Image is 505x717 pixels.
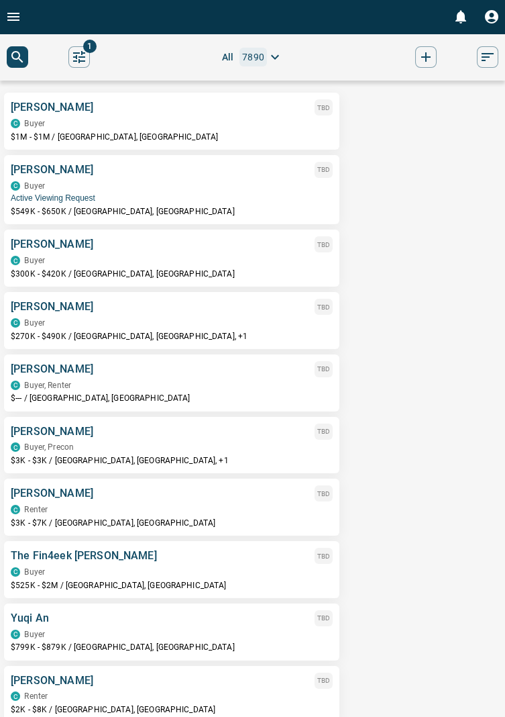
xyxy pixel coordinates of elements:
p: TBD [317,489,330,499]
button: search button [7,46,28,68]
p: [PERSON_NAME] [11,236,93,252]
p: Buyer [24,256,45,265]
div: condos.ca [11,381,20,390]
p: [PERSON_NAME] [11,424,93,440]
p: TBD [317,164,330,175]
p: TBD [317,613,330,623]
button: [PERSON_NAME]TBDcondos.caRenter$2K - $8K / [GEOGRAPHIC_DATA], [GEOGRAPHIC_DATA] [11,673,333,716]
p: TBD [317,302,330,312]
p: $3K - $7K / [GEOGRAPHIC_DATA], [GEOGRAPHIC_DATA] [11,518,333,529]
p: Renter [24,505,48,514]
button: [PERSON_NAME]TBDcondos.caBuyer$270K - $490K / [GEOGRAPHIC_DATA], [GEOGRAPHIC_DATA], +1 [11,299,333,342]
span: Active Viewing Request [11,193,333,203]
p: $300K - $420K / [GEOGRAPHIC_DATA], [GEOGRAPHIC_DATA] [11,269,333,280]
div: condos.ca [11,691,20,701]
div: condos.ca [11,505,20,514]
p: [PERSON_NAME] [11,99,93,115]
p: $--- / [GEOGRAPHIC_DATA], [GEOGRAPHIC_DATA] [11,393,333,404]
p: Buyer [24,181,45,191]
p: [PERSON_NAME] [11,162,93,178]
p: $2K - $8K / [GEOGRAPHIC_DATA], [GEOGRAPHIC_DATA] [11,704,333,716]
button: Profile [478,3,505,30]
button: [PERSON_NAME]TBDcondos.caBuyer$1M - $1M / [GEOGRAPHIC_DATA], [GEOGRAPHIC_DATA] [11,99,333,143]
span: All [222,49,234,65]
p: TBD [317,364,330,374]
div: condos.ca [11,256,20,265]
p: $799K - $879K / [GEOGRAPHIC_DATA], [GEOGRAPHIC_DATA] [11,642,333,653]
p: TBD [317,551,330,561]
p: [PERSON_NAME] [11,485,93,501]
p: Buyer [24,630,45,639]
button: [PERSON_NAME]TBDcondos.caRenter$3K - $7K / [GEOGRAPHIC_DATA], [GEOGRAPHIC_DATA] [11,485,333,529]
div: condos.ca [11,181,20,191]
div: condos.ca [11,119,20,128]
p: Buyer, Precon [24,442,74,452]
p: TBD [317,426,330,436]
button: Yuqi AnTBDcondos.caBuyer$799K - $879K / [GEOGRAPHIC_DATA], [GEOGRAPHIC_DATA] [11,610,333,654]
p: TBD [317,675,330,685]
p: 7890 [242,49,265,65]
button: [PERSON_NAME]TBDcondos.caBuyer, Precon$3K - $3K / [GEOGRAPHIC_DATA], [GEOGRAPHIC_DATA], +1 [11,424,333,467]
p: Buyer [24,318,45,328]
div: condos.ca [11,442,20,452]
button: All7890 [129,45,376,69]
button: [PERSON_NAME]TBDcondos.caBuyer$300K - $420K / [GEOGRAPHIC_DATA], [GEOGRAPHIC_DATA] [11,236,333,280]
p: TBD [317,103,330,113]
span: 1 [83,40,97,53]
div: condos.ca [11,630,20,639]
p: $3K - $3K / [GEOGRAPHIC_DATA], [GEOGRAPHIC_DATA], +1 [11,455,333,467]
p: The Fin4eek [PERSON_NAME] [11,548,157,564]
p: $270K - $490K / [GEOGRAPHIC_DATA], [GEOGRAPHIC_DATA], +1 [11,331,333,342]
p: Buyer, Renter [24,381,71,390]
p: $525K - $2M / [GEOGRAPHIC_DATA], [GEOGRAPHIC_DATA] [11,580,333,591]
p: $1M - $1M / [GEOGRAPHIC_DATA], [GEOGRAPHIC_DATA] [11,132,333,143]
p: Buyer [24,567,45,577]
p: [PERSON_NAME] [11,299,93,315]
p: [PERSON_NAME] [11,361,93,377]
div: condos.ca [11,567,20,577]
p: Buyer [24,119,45,128]
p: TBD [317,240,330,250]
button: [PERSON_NAME]TBDcondos.caBuyer, Renter$--- / [GEOGRAPHIC_DATA], [GEOGRAPHIC_DATA] [11,361,333,405]
p: Yuqi An [11,610,49,626]
p: $549K - $650K / [GEOGRAPHIC_DATA], [GEOGRAPHIC_DATA] [11,206,333,218]
button: [PERSON_NAME]TBDcondos.caBuyerActive Viewing Request$549K - $650K / [GEOGRAPHIC_DATA], [GEOGRAPHI... [11,162,333,218]
div: condos.ca [11,318,20,328]
p: Renter [24,691,48,701]
button: The Fin4eek [PERSON_NAME]TBDcondos.caBuyer$525K - $2M / [GEOGRAPHIC_DATA], [GEOGRAPHIC_DATA] [11,548,333,591]
p: [PERSON_NAME] [11,673,93,689]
